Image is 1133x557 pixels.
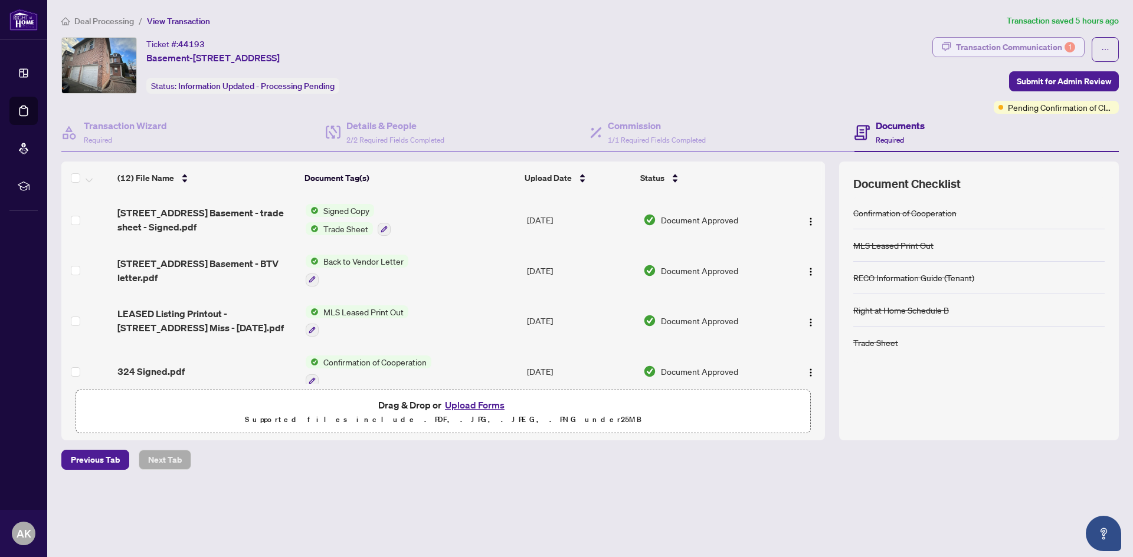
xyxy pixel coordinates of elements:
img: Status Icon [306,255,319,268]
span: (12) File Name [117,172,174,184]
span: Previous Tab [71,450,120,469]
span: Drag & Drop orUpload FormsSupported files include .PDF, .JPG, .JPEG, .PNG under25MB [76,390,810,434]
button: Logo [801,261,820,280]
button: Status IconConfirmation of Cooperation [306,355,431,387]
span: Document Approved [661,213,738,226]
div: Status: [146,78,339,94]
span: Required [876,136,904,144]
td: [DATE] [522,245,638,296]
p: Supported files include .PDF, .JPG, .JPEG, .PNG under 25 MB [83,413,803,427]
img: Status Icon [306,355,319,368]
img: Document Status [643,314,656,327]
span: Signed Copy [319,204,374,217]
span: Confirmation of Cooperation [319,355,431,368]
button: Logo [801,210,820,229]
img: Logo [806,368,816,377]
th: Upload Date [520,162,636,195]
img: Document Status [643,264,656,277]
span: Status [640,172,664,184]
img: Status Icon [306,305,319,318]
li: / [139,14,142,28]
span: Submit for Admin Review [1017,72,1111,91]
span: Upload Date [525,172,572,184]
span: Information Updated - Processing Pending [178,81,335,91]
th: (12) File Name [113,162,300,195]
div: Confirmation of Cooperation [853,206,957,219]
h4: Transaction Wizard [84,118,167,133]
img: Logo [806,267,816,276]
span: 44193 [178,39,205,50]
button: Submit for Admin Review [1009,71,1119,91]
span: Required [84,136,112,144]
span: Document Checklist [853,176,961,192]
button: Upload Forms [441,397,508,413]
span: Back to Vendor Letter [319,255,408,268]
div: MLS Leased Print Out [853,239,934,252]
h4: Commission [608,118,706,133]
button: Logo [801,362,820,381]
div: Ticket #: [146,37,205,51]
span: Drag & Drop or [378,397,508,413]
img: IMG-W12107828_1.jpg [62,38,136,93]
img: Status Icon [306,222,319,235]
button: Status IconSigned CopyStatus IconTrade Sheet [306,204,391,236]
button: Next Tab [139,450,191,470]
span: 1/1 Required Fields Completed [608,136,706,144]
div: RECO Information Guide (Tenant) [853,271,974,284]
img: Logo [806,318,816,327]
span: AK [17,525,31,542]
span: Document Approved [661,314,738,327]
img: Document Status [643,213,656,226]
div: Trade Sheet [853,336,898,349]
span: [STREET_ADDRESS] Basement - trade sheet - Signed.pdf [117,206,296,234]
div: Transaction Communication [956,38,1075,57]
span: View Transaction [147,16,210,27]
span: [STREET_ADDRESS] Basement - BTV letter.pdf [117,256,296,285]
img: Logo [806,217,816,226]
span: Document Approved [661,264,738,277]
span: Pending Confirmation of Closing [1008,101,1114,114]
img: Status Icon [306,204,319,217]
td: [DATE] [522,346,638,397]
th: Document Tag(s) [300,162,520,195]
div: Right at Home Schedule B [853,304,949,317]
button: Logo [801,311,820,330]
th: Status [636,162,780,195]
h4: Documents [876,118,925,133]
img: logo [9,9,38,31]
span: Deal Processing [74,16,134,27]
div: 1 [1065,42,1075,52]
button: Open asap [1086,516,1121,551]
span: Basement-[STREET_ADDRESS] [146,51,280,65]
img: Document Status [643,365,656,378]
span: Document Approved [661,365,738,378]
article: Transaction saved 5 hours ago [1007,14,1119,28]
span: LEASED Listing Printout - [STREET_ADDRESS] Miss - [DATE].pdf [117,306,296,335]
span: ellipsis [1101,45,1109,54]
button: Transaction Communication1 [932,37,1085,57]
span: Trade Sheet [319,222,373,235]
span: 324 Signed.pdf [117,364,185,378]
button: Previous Tab [61,450,129,470]
span: home [61,17,70,25]
h4: Details & People [346,118,444,133]
button: Status IconBack to Vendor Letter [306,255,408,286]
td: [DATE] [522,296,638,347]
span: 2/2 Required Fields Completed [346,136,444,144]
td: [DATE] [522,195,638,245]
button: Status IconMLS Leased Print Out [306,305,408,337]
span: MLS Leased Print Out [319,305,408,318]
